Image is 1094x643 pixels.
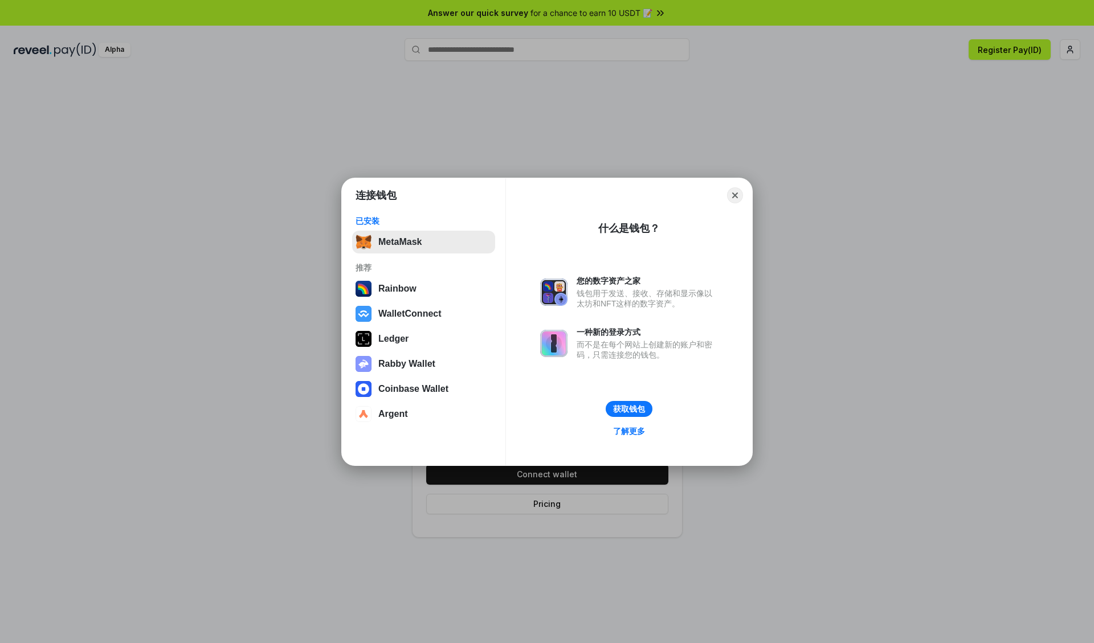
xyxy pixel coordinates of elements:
[356,331,372,347] img: svg+xml,%3Csvg%20xmlns%3D%22http%3A%2F%2Fwww.w3.org%2F2000%2Fsvg%22%20width%3D%2228%22%20height%3...
[352,353,495,375] button: Rabby Wallet
[378,384,448,394] div: Coinbase Wallet
[352,327,495,350] button: Ledger
[606,424,652,439] a: 了解更多
[613,404,645,414] div: 获取钱包
[378,309,442,319] div: WalletConnect
[352,277,495,300] button: Rainbow
[352,302,495,325] button: WalletConnect
[356,263,492,273] div: 推荐
[577,327,718,337] div: 一种新的登录方式
[378,284,417,294] div: Rainbow
[352,378,495,400] button: Coinbase Wallet
[356,281,372,297] img: svg+xml,%3Csvg%20width%3D%22120%22%20height%3D%22120%22%20viewBox%3D%220%200%20120%20120%22%20fil...
[356,381,372,397] img: svg+xml,%3Csvg%20width%3D%2228%22%20height%3D%2228%22%20viewBox%3D%220%200%2028%2028%22%20fill%3D...
[598,222,660,235] div: 什么是钱包？
[378,237,422,247] div: MetaMask
[356,406,372,422] img: svg+xml,%3Csvg%20width%3D%2228%22%20height%3D%2228%22%20viewBox%3D%220%200%2028%2028%22%20fill%3D...
[352,403,495,425] button: Argent
[356,216,492,226] div: 已安装
[356,306,372,322] img: svg+xml,%3Csvg%20width%3D%2228%22%20height%3D%2228%22%20viewBox%3D%220%200%2028%2028%22%20fill%3D...
[378,334,409,344] div: Ledger
[540,330,568,357] img: svg+xml,%3Csvg%20xmlns%3D%22http%3A%2F%2Fwww.w3.org%2F2000%2Fsvg%22%20fill%3D%22none%22%20viewBox...
[613,426,645,436] div: 了解更多
[577,339,718,360] div: 而不是在每个网站上创建新的账户和密码，只需连接您的钱包。
[727,187,743,203] button: Close
[352,231,495,253] button: MetaMask
[356,189,397,202] h1: 连接钱包
[577,288,718,309] div: 钱包用于发送、接收、存储和显示像以太坊和NFT这样的数字资产。
[356,234,372,250] img: svg+xml,%3Csvg%20fill%3D%22none%22%20height%3D%2233%22%20viewBox%3D%220%200%2035%2033%22%20width%...
[378,409,408,419] div: Argent
[540,279,568,306] img: svg+xml,%3Csvg%20xmlns%3D%22http%3A%2F%2Fwww.w3.org%2F2000%2Fsvg%22%20fill%3D%22none%22%20viewBox...
[577,276,718,286] div: 您的数字资产之家
[356,356,372,372] img: svg+xml,%3Csvg%20xmlns%3D%22http%3A%2F%2Fwww.w3.org%2F2000%2Fsvg%22%20fill%3D%22none%22%20viewBox...
[606,401,652,417] button: 获取钱包
[378,359,435,369] div: Rabby Wallet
